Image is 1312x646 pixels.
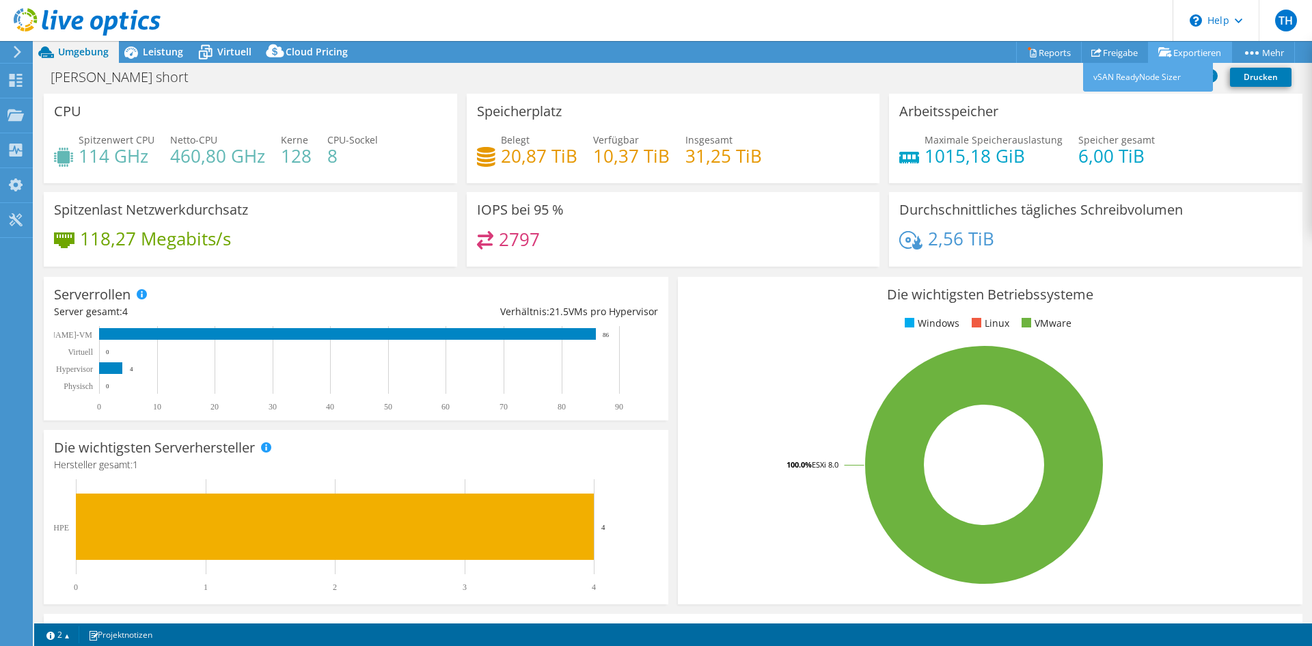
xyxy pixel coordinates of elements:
h3: Arbeitsspeicher [899,104,998,119]
a: Exportieren [1148,42,1232,63]
text: Physisch [64,381,93,391]
text: 4 [130,366,133,373]
text: 80 [558,402,566,412]
text: 4 [592,582,596,592]
span: Netto-CPU [170,133,217,146]
text: 20 [210,402,219,412]
span: TH [1275,10,1297,31]
text: 0 [74,582,78,592]
h4: 2797 [499,232,540,247]
text: 40 [326,402,334,412]
text: 50 [384,402,392,412]
h4: 2,56 TiB [928,231,994,246]
text: Virtuell [68,347,93,357]
text: 86 [603,332,610,338]
h3: Die wichtigsten Betriebssysteme [688,287,1292,302]
text: 70 [500,402,508,412]
li: Linux [968,316,1009,331]
h4: 31,25 TiB [685,148,762,163]
text: 3 [463,582,467,592]
span: Virtuell [217,45,251,58]
span: Umgebung [58,45,109,58]
span: Verfügbar [593,133,639,146]
a: 2 [37,626,79,643]
text: 1 [204,582,208,592]
tspan: ESXi 8.0 [812,459,838,470]
div: Server gesamt: [54,304,356,319]
span: Cloud Pricing [286,45,348,58]
text: 4 [601,523,605,531]
span: 4 [122,305,128,318]
h3: IOPS bei 95 % [477,202,564,217]
h4: 20,87 TiB [501,148,577,163]
span: 1 [133,458,138,471]
div: Verhältnis: VMs pro Hypervisor [356,304,658,319]
text: 2 [333,582,337,592]
a: Freigabe [1081,42,1149,63]
h4: Hersteller gesamt: [54,457,658,472]
text: 30 [269,402,277,412]
h3: CPU [54,104,81,119]
h4: 128 [281,148,312,163]
h3: Die wichtigsten Serverhersteller [54,440,255,455]
text: 0 [106,349,109,355]
a: Projektnotizen [79,626,162,643]
svg: \n [1190,14,1202,27]
h4: 10,37 TiB [593,148,670,163]
text: 10 [153,402,161,412]
h4: 114 GHz [79,148,154,163]
text: Hypervisor [56,364,93,374]
tspan: 100.0% [787,459,812,470]
text: HPE [53,523,69,533]
a: vSAN ReadyNode Sizer [1083,63,1213,92]
h3: Spitzenlast Netzwerkdurchsatz [54,202,248,217]
text: 90 [615,402,623,412]
text: 0 [106,383,109,390]
li: VMware [1018,316,1071,331]
h1: [PERSON_NAME] short [44,70,210,85]
a: Drucken [1230,68,1291,87]
span: Insgesamt [685,133,733,146]
h4: 460,80 GHz [170,148,265,163]
span: Kerne [281,133,308,146]
h3: Durchschnittliches tägliches Schreibvolumen [899,202,1183,217]
h4: 8 [327,148,378,163]
a: Reports [1016,42,1082,63]
span: Belegt [501,133,530,146]
h4: 1015,18 GiB [925,148,1063,163]
span: Maximale Speicherauslastung [925,133,1063,146]
h3: Speicherplatz [477,104,562,119]
h4: 6,00 TiB [1078,148,1155,163]
span: Spitzenwert CPU [79,133,154,146]
li: Windows [901,316,959,331]
span: CPU-Sockel [327,133,378,146]
h4: 118,27 Megabits/s [80,231,231,246]
a: Mehr [1231,42,1295,63]
text: 60 [441,402,450,412]
span: 21.5 [549,305,569,318]
text: 0 [97,402,101,412]
span: Leistung [143,45,183,58]
span: Speicher gesamt [1078,133,1155,146]
h3: Serverrollen [54,287,131,302]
